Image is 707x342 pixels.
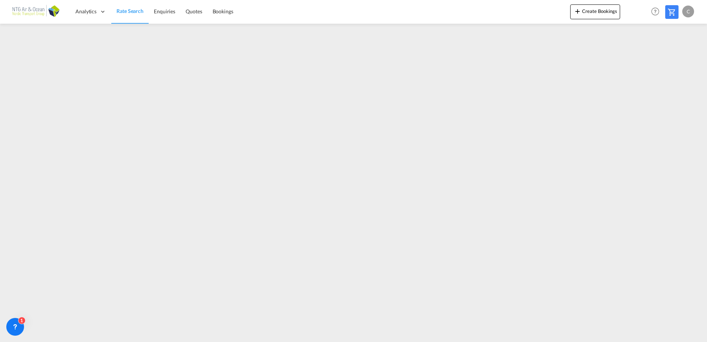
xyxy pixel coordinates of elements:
[11,3,61,20] img: b56e2f00b01711ecb5ec2b6763d4c6fb.png
[649,5,665,19] div: Help
[570,4,620,19] button: icon-plus 400-fgCreate Bookings
[116,8,143,14] span: Rate Search
[649,5,662,18] span: Help
[213,8,233,14] span: Bookings
[573,7,582,16] md-icon: icon-plus 400-fg
[682,6,694,17] div: C
[186,8,202,14] span: Quotes
[154,8,175,14] span: Enquiries
[75,8,97,15] span: Analytics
